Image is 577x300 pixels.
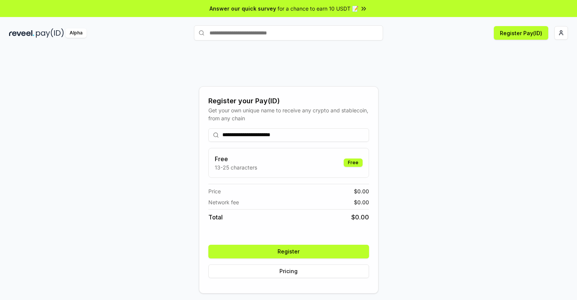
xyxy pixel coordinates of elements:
[208,198,239,206] span: Network fee
[65,28,87,38] div: Alpha
[208,187,221,195] span: Price
[278,5,358,12] span: for a chance to earn 10 USDT 📝
[209,5,276,12] span: Answer our quick survey
[215,163,257,171] p: 13-25 characters
[208,213,223,222] span: Total
[354,198,369,206] span: $ 0.00
[36,28,64,38] img: pay_id
[208,264,369,278] button: Pricing
[208,106,369,122] div: Get your own unique name to receive any crypto and stablecoin, from any chain
[351,213,369,222] span: $ 0.00
[354,187,369,195] span: $ 0.00
[344,159,363,167] div: Free
[9,28,34,38] img: reveel_dark
[208,96,369,106] div: Register your Pay(ID)
[215,154,257,163] h3: Free
[494,26,548,40] button: Register Pay(ID)
[208,245,369,258] button: Register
